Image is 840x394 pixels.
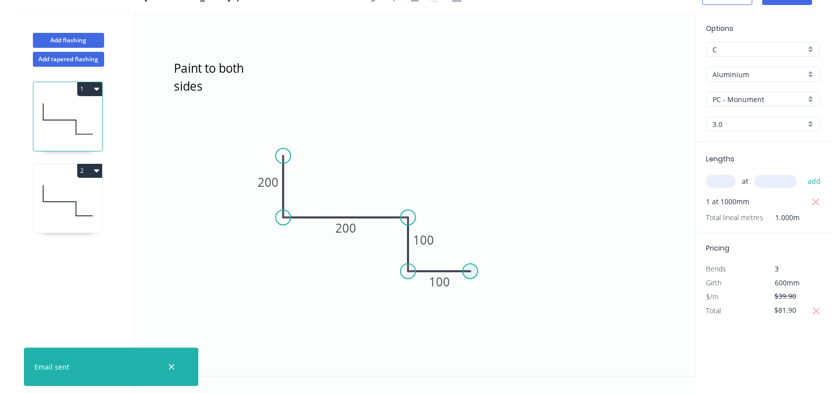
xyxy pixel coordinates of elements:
input: Price level [712,44,806,55]
tspan: 100 [429,273,450,290]
span: Pricing [706,243,729,253]
input: Colour [712,94,806,105]
span: 3 [775,264,779,273]
button: Add flashing [33,33,104,48]
div: Email sent [34,362,69,372]
button: Add tapered flashing [33,52,104,67]
span: 1.000m [763,211,800,225]
tspan: 200 [335,220,356,236]
tspan: 200 [258,174,279,191]
span: $/m [706,292,718,301]
textarea: Paint to both sides [172,58,253,95]
button: 2 [77,164,102,178]
span: Bends [706,264,726,273]
span: Girth [706,278,721,287]
button: 1 [77,82,102,96]
span: at [742,174,748,188]
tspan: 100 [413,232,434,248]
span: Total [706,306,721,315]
span: 1 at 1000mm [706,195,749,209]
input: Thickness [712,119,806,130]
span: 600mm [775,278,800,287]
span: Options [706,23,733,33]
button: add [803,173,826,190]
span: Total lineal metres [706,211,763,225]
span: Lengths [706,154,734,164]
input: Material [712,69,806,80]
